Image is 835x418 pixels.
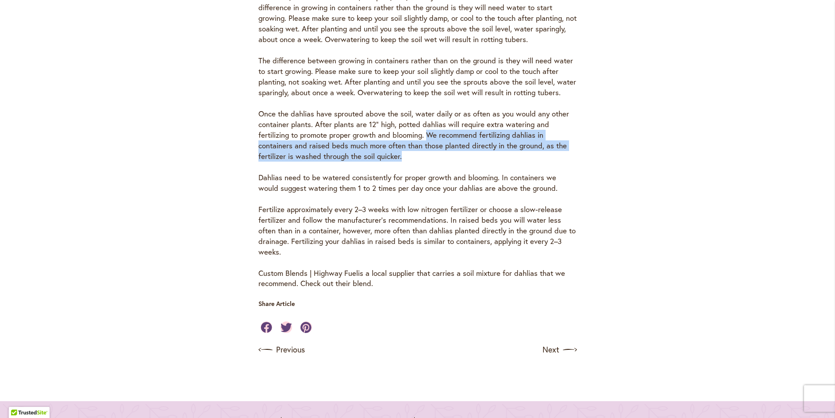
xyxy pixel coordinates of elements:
[258,172,577,194] p: Dahlias need to be watered consistently for proper growth and blooming. In containers we would su...
[258,299,308,308] p: Share Article
[261,321,272,333] a: Share on Facebook
[258,343,273,357] img: arrow icon
[563,343,577,357] img: arrow icon
[258,268,577,289] p: is a local supplier that carries a soil mixture for dahlias that we recommend. Check out their bl...
[258,55,577,98] p: The difference between growing in containers rather than on the ground is they will need water to...
[543,343,577,357] a: Next
[300,321,312,333] a: Share on Pinterest
[281,321,292,333] a: Share on Twitter
[258,204,577,257] p: Fertilize approximately every 2–3 weeks with low nitrogen fertilizer or choose a slow-release fer...
[258,108,577,162] p: Once the dahlias have sprouted above the soil, water daily or as often as you would any other con...
[258,268,358,278] a: Custom Blends | Highway Fuel
[258,343,305,357] a: Previous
